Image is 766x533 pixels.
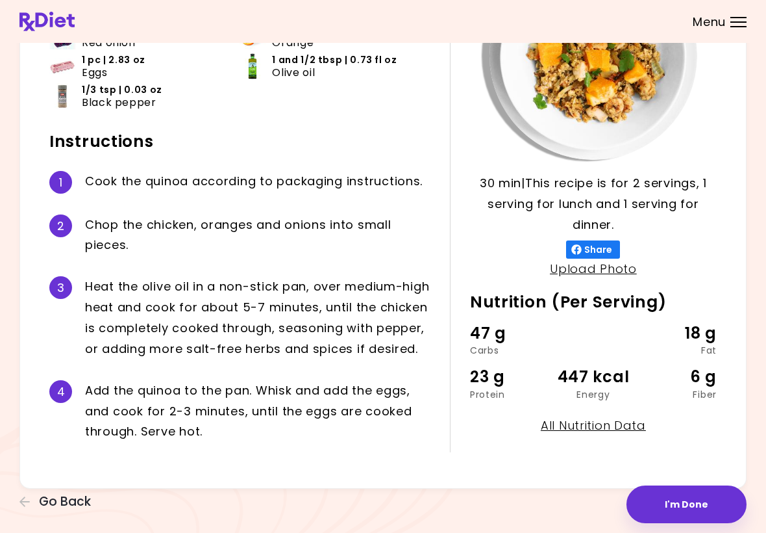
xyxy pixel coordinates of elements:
[566,240,620,259] button: Share
[541,417,646,434] a: All Nutrition Data
[82,36,136,49] span: Red onion
[49,380,72,403] div: 4
[19,12,75,31] img: RxDiet
[85,380,430,443] div: A d d t h e q u i n o a t o t h e p a n . W h i s k a n d a d d t h e e g g s , a n d c o o k f o...
[85,214,430,256] div: C h o p t h e c h i c k e n , o r a n g e s a n d o n i o n s i n t o s m a l l p i e c e s .
[49,131,430,152] h2: Instructions
[634,321,717,346] div: 18 g
[85,276,430,359] div: H e a t t h e o l i v e o i l i n a n o n - s t i c k p a n , o v e r m e d i u m - h i g h h e a...
[272,36,314,49] span: Orange
[634,390,717,399] div: Fiber
[272,66,315,79] span: Olive oil
[470,365,552,389] div: 23 g
[19,495,97,509] button: Go Back
[39,495,91,509] span: Go Back
[552,365,635,389] div: 447 kcal
[470,173,717,235] p: 30 min | This recipe is for 2 servings, 1 serving for lunch and 1 serving for dinner.
[49,214,72,237] div: 2
[582,244,615,255] span: Share
[82,66,108,79] span: Eggs
[85,171,430,194] div: C o o k t h e q u i n o a a c c o r d i n g t o p a c k a g i n g i n s t r u c t i o n s .
[626,486,747,523] button: I'm Done
[470,390,552,399] div: Protein
[470,292,717,313] h2: Nutrition (Per Serving)
[49,171,72,194] div: 1
[634,365,717,389] div: 6 g
[82,54,145,66] span: 1 pc | 2.83 oz
[550,261,637,277] a: Upload Photo
[82,84,162,96] span: 1/3 tsp | 0.03 oz
[470,346,552,355] div: Carbs
[82,96,156,109] span: Black pepper
[470,321,552,346] div: 47 g
[552,390,635,399] div: Energy
[49,276,72,299] div: 3
[272,54,397,66] span: 1 and 1/2 tbsp | 0.73 fl oz
[634,346,717,355] div: Fat
[693,16,726,28] span: Menu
